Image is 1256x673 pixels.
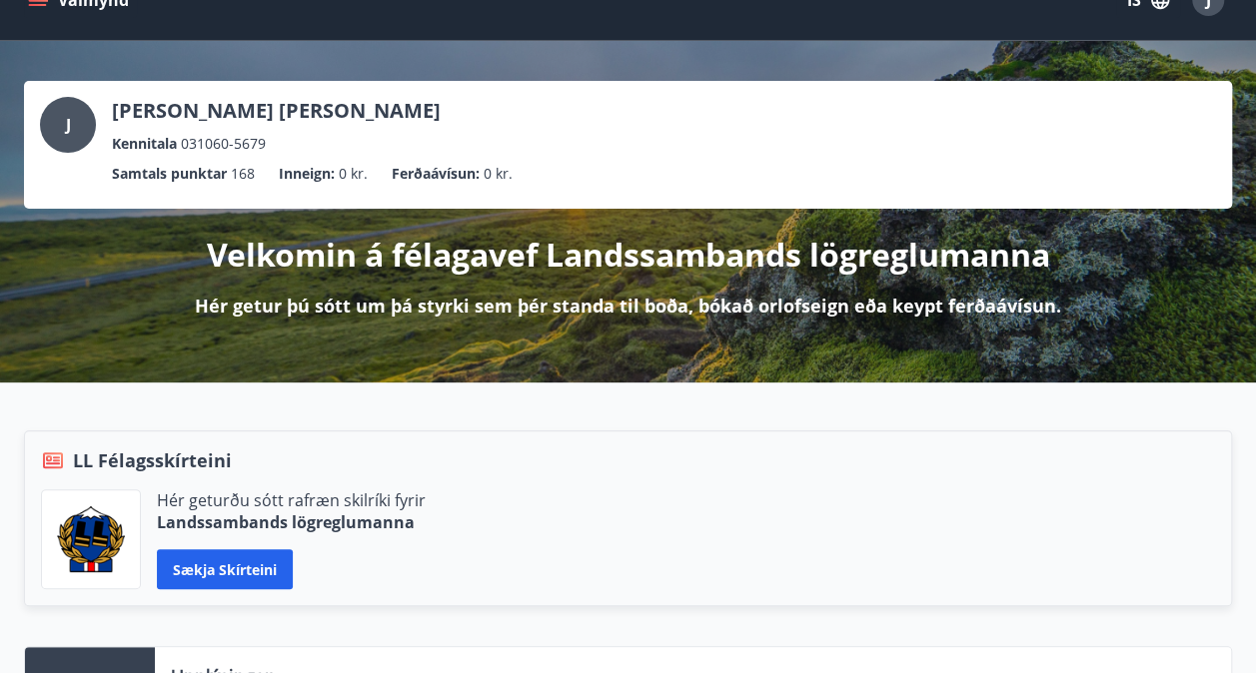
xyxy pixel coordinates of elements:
[484,163,513,185] span: 0 kr.
[157,549,293,589] button: Sækja skírteini
[157,489,426,511] p: Hér geturðu sótt rafræn skilríki fyrir
[112,97,441,125] p: [PERSON_NAME] [PERSON_NAME]
[112,163,227,185] p: Samtals punktar
[57,506,125,572] img: 1cqKbADZNYZ4wXUG0EC2JmCwhQh0Y6EN22Kw4FTY.png
[195,293,1061,319] p: Hér getur þú sótt um þá styrki sem þér standa til boða, bókað orlofseign eða keypt ferðaávísun.
[279,163,335,185] p: Inneign :
[66,114,71,136] span: J
[392,163,480,185] p: Ferðaávísun :
[112,133,177,155] p: Kennitala
[207,233,1050,277] p: Velkomin á félagavef Landssambands lögreglumanna
[231,163,255,185] span: 168
[181,133,266,155] span: 031060-5679
[339,163,368,185] span: 0 kr.
[157,511,426,533] p: Landssambands lögreglumanna
[73,447,232,473] span: LL Félagsskírteini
